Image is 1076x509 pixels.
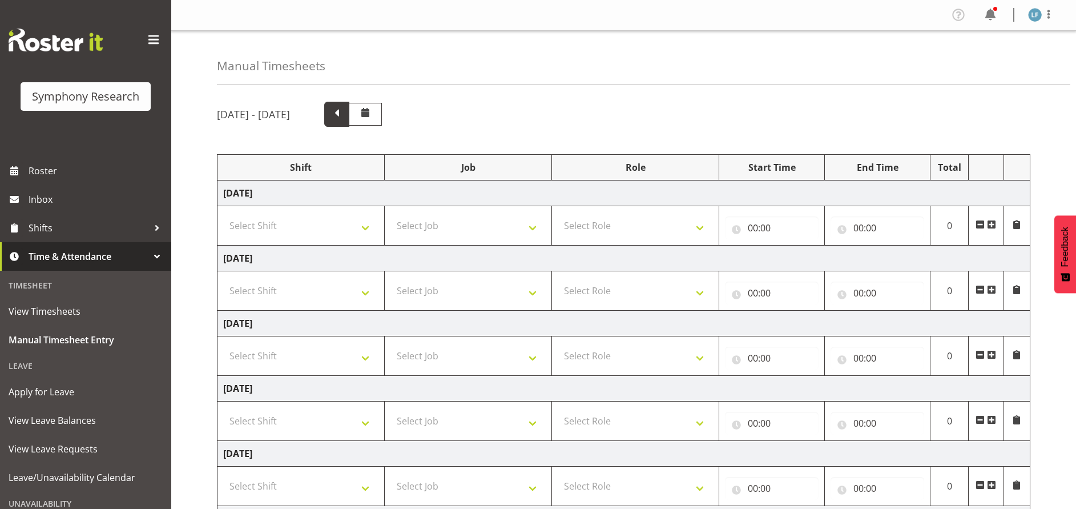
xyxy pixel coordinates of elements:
input: Click to select... [725,412,819,435]
td: 0 [930,206,969,246]
input: Click to select... [725,217,819,239]
button: Feedback - Show survey [1054,215,1076,293]
img: lolo-fiaola1981.jpg [1028,8,1042,22]
td: [DATE] [217,246,1030,271]
img: Rosterit website logo [9,29,103,51]
span: View Timesheets [9,303,163,320]
td: [DATE] [217,376,1030,402]
div: End Time [831,161,924,174]
input: Click to select... [725,282,819,304]
input: Click to select... [831,477,924,500]
span: Roster [29,162,166,179]
div: Total [936,161,962,174]
td: 0 [930,271,969,311]
input: Click to select... [725,347,819,370]
span: Apply for Leave [9,383,163,400]
input: Click to select... [725,477,819,500]
div: Job [390,161,546,174]
span: Manual Timesheet Entry [9,331,163,348]
a: View Leave Balances [3,406,168,435]
h4: Manual Timesheets [217,59,325,73]
input: Click to select... [831,282,924,304]
a: View Timesheets [3,297,168,326]
input: Click to select... [831,412,924,435]
span: Inbox [29,191,166,208]
div: Role [558,161,713,174]
td: 0 [930,402,969,441]
h5: [DATE] - [DATE] [217,108,290,121]
td: 0 [930,336,969,376]
span: Shifts [29,219,148,237]
input: Click to select... [831,217,924,239]
span: View Leave Requests [9,440,163,458]
td: [DATE] [217,311,1030,336]
span: Feedback [1060,227,1070,267]
span: View Leave Balances [9,412,163,429]
span: Time & Attendance [29,248,148,265]
div: Start Time [725,161,819,174]
a: Manual Timesheet Entry [3,326,168,354]
a: Apply for Leave [3,378,168,406]
a: Leave/Unavailability Calendar [3,463,168,492]
span: Leave/Unavailability Calendar [9,469,163,486]
td: [DATE] [217,441,1030,467]
a: View Leave Requests [3,435,168,463]
div: Leave [3,354,168,378]
input: Click to select... [831,347,924,370]
div: Timesheet [3,274,168,297]
td: [DATE] [217,181,1030,206]
div: Symphony Research [32,88,139,105]
td: 0 [930,467,969,506]
div: Shift [223,161,378,174]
